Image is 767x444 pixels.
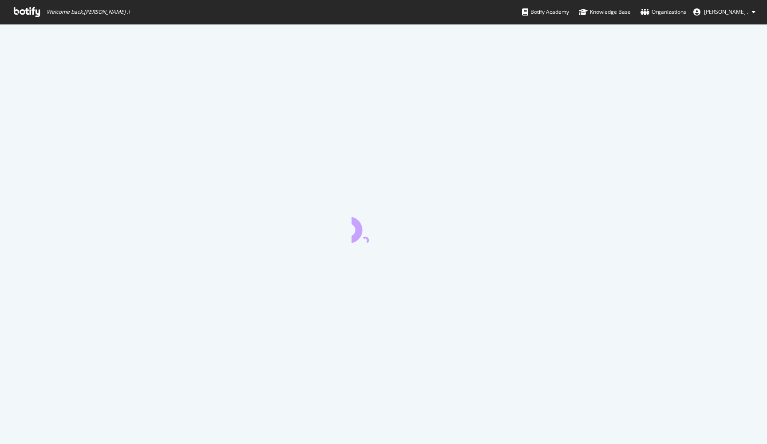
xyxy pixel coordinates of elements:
button: [PERSON_NAME] . [686,5,763,19]
div: animation [352,211,415,243]
div: Botify Academy [522,8,569,16]
div: Organizations [640,8,686,16]
div: Knowledge Base [579,8,631,16]
span: Balajee . [704,8,748,16]
span: Welcome back, [PERSON_NAME] . ! [47,8,130,16]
